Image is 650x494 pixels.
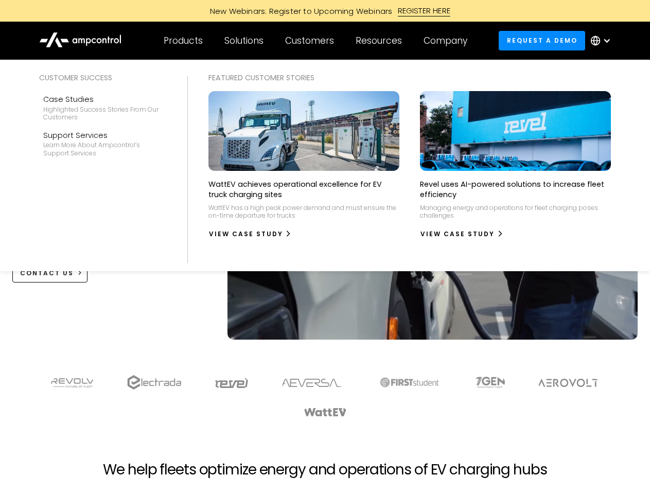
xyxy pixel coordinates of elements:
img: electrada logo [127,375,181,390]
div: Solutions [224,35,263,46]
div: Company [424,35,467,46]
p: Revel uses AI-powered solutions to increase fleet efficiency [420,179,611,200]
div: Highlighted success stories From Our Customers [43,105,163,121]
div: Support Services [43,130,163,141]
a: Case StudiesHighlighted success stories From Our Customers [39,90,167,126]
div: REGISTER HERE [398,5,451,16]
a: CONTACT US [12,263,88,283]
a: View Case Study [420,226,504,242]
div: Customer success [39,72,167,83]
a: New Webinars: Register to Upcoming WebinarsREGISTER HERE [94,5,557,16]
div: Resources [356,35,402,46]
div: Case Studies [43,94,163,105]
div: Products [164,35,203,46]
div: Customers [285,35,334,46]
a: Support ServicesLearn more about Ampcontrol’s support services [39,126,167,162]
p: WattEV achieves operational excellence for EV truck charging sites [208,179,399,200]
a: Request a demo [499,31,585,50]
h2: We help fleets optimize energy and operations of EV charging hubs [103,461,547,479]
img: Aerovolt Logo [538,379,599,387]
img: WattEV logo [304,408,347,416]
div: Featured Customer Stories [208,72,611,83]
div: New Webinars: Register to Upcoming Webinars [200,6,398,16]
a: View Case Study [208,226,292,242]
div: CONTACT US [20,269,74,278]
div: Learn more about Ampcontrol’s support services [43,141,163,157]
div: View Case Study [420,230,495,239]
p: WattEV has a high peak power demand and must ensure the on-time departure for trucks [208,204,399,220]
div: View Case Study [209,230,283,239]
p: Managing energy and operations for fleet charging poses challenges [420,204,611,220]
